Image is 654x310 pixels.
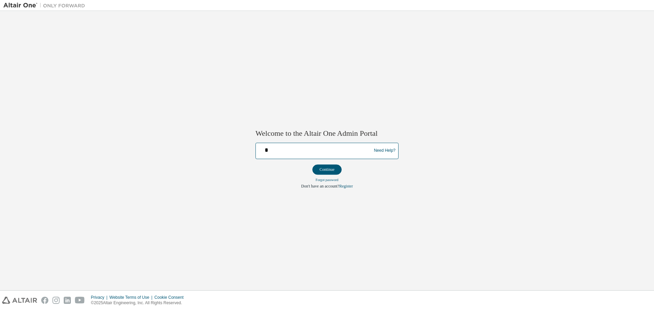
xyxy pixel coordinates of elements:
span: Don't have an account? [301,184,339,189]
p: © 2025 Altair Engineering, Inc. All Rights Reserved. [91,300,188,306]
div: Cookie Consent [154,295,187,300]
h2: Welcome to the Altair One Admin Portal [255,129,399,138]
img: linkedin.svg [64,297,71,304]
div: Privacy [91,295,109,300]
a: Forgot password [316,178,339,182]
img: youtube.svg [75,297,85,304]
button: Continue [312,164,342,175]
img: altair_logo.svg [2,297,37,304]
a: Register [339,184,353,189]
img: facebook.svg [41,297,48,304]
img: instagram.svg [52,297,60,304]
img: Altair One [3,2,89,9]
div: Website Terms of Use [109,295,154,300]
